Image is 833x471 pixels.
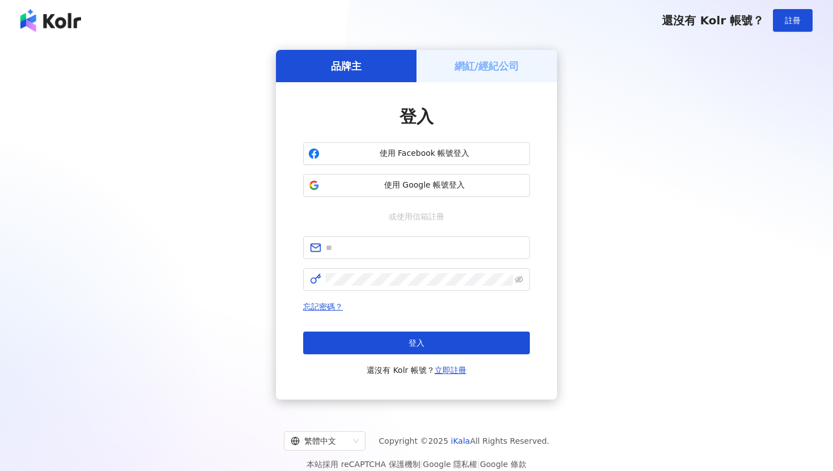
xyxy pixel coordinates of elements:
h5: 網紅/經紀公司 [454,59,520,73]
h5: 品牌主 [331,59,362,73]
span: 使用 Facebook 帳號登入 [324,148,525,159]
a: Google 條款 [480,460,526,469]
span: 註冊 [785,16,801,25]
span: 還沒有 Kolr 帳號？ [367,363,466,377]
span: eye-invisible [515,275,523,283]
button: 登入 [303,332,530,354]
button: 註冊 [773,9,813,32]
div: 繁體中文 [291,432,348,450]
span: Copyright © 2025 All Rights Reserved. [379,434,550,448]
span: 使用 Google 帳號登入 [324,180,525,191]
button: 使用 Facebook 帳號登入 [303,142,530,165]
span: 還沒有 Kolr 帳號？ [662,14,764,27]
span: 或使用信箱註冊 [381,210,452,223]
span: 本站採用 reCAPTCHA 保護機制 [307,457,526,471]
span: 登入 [399,107,433,126]
button: 使用 Google 帳號登入 [303,174,530,197]
a: iKala [451,436,470,445]
span: 登入 [409,338,424,347]
span: | [420,460,423,469]
span: | [477,460,480,469]
img: logo [20,9,81,32]
a: 忘記密碼？ [303,302,343,311]
a: 立即註冊 [435,366,466,375]
a: Google 隱私權 [423,460,477,469]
